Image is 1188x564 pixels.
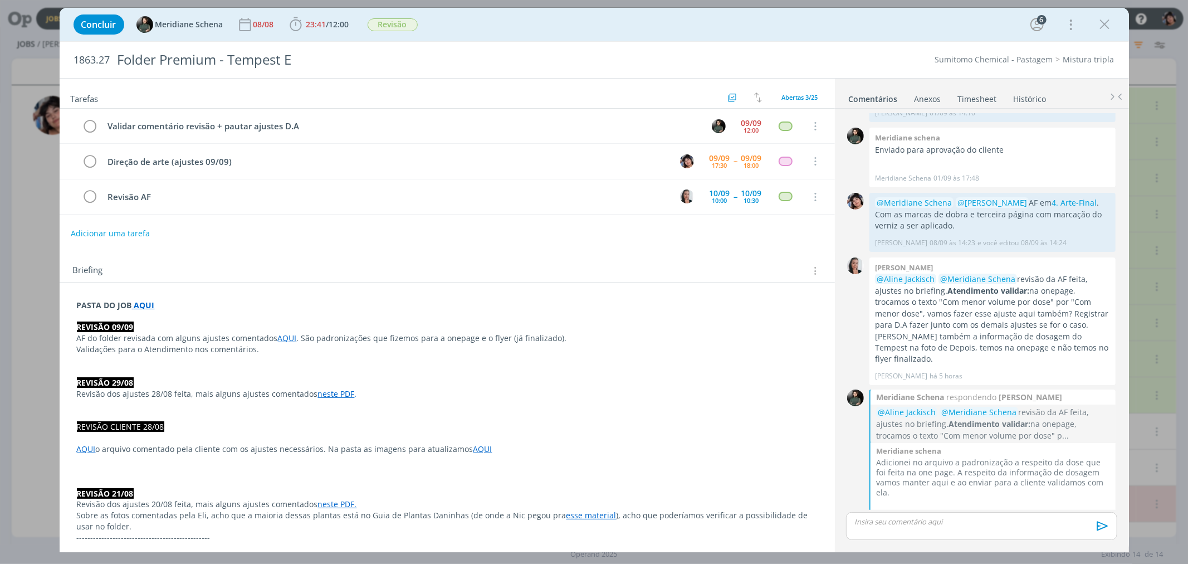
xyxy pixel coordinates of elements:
[77,377,134,388] strong: REVISÃO 29/08
[744,162,759,168] div: 18:00
[744,197,759,203] div: 10:30
[77,344,818,355] p: Validações para o Atendimento nos comentários.
[77,444,96,454] a: AQUI
[113,46,676,74] div: Folder Premium - Tempest E
[74,14,124,35] button: Concluir
[318,499,357,509] a: neste PDF.
[930,238,975,248] span: 08/09 às 14:23
[287,16,352,33] button: 23:41/12:00
[876,391,944,403] strong: Meridiane Schena
[1028,16,1046,33] button: 6
[944,391,999,403] span: respondendo
[77,421,164,432] span: REVISÃO CLIENTE 28/08
[754,93,762,103] img: arrow-down-up.svg
[847,257,864,274] img: C
[318,388,355,399] a: neste PDF
[876,406,1110,441] div: @@1054621@@ @@1100164@@ revisão da AF feita, ajustes no briefing. Atendimento validar: na onepage...
[326,19,329,30] span: /
[935,54,1053,65] a: Sumitomo Chemical - Pastagem
[876,446,941,456] b: Meridiane schena
[71,91,99,104] span: Tarefas
[1063,54,1114,65] a: Mistura tripla
[875,108,927,118] p: [PERSON_NAME]
[103,119,702,133] div: Validar comentário revisão + pautar ajustes D.A
[710,189,730,197] div: 10/09
[77,499,818,510] p: Revisão dos ajustes 20/08 feita, mais alguns ajustes comentados
[103,190,670,204] div: Revisão AF
[473,444,492,454] a: AQUI
[875,197,1110,208] p: AF em .
[847,193,864,210] img: E
[155,21,223,28] span: Meridiane Schena
[77,488,134,499] strong: REVISÃO 21/08
[679,153,696,169] button: E
[680,154,694,168] img: E
[875,133,940,143] b: Meridiane schena
[957,197,1027,208] span: @[PERSON_NAME]
[847,390,864,406] img: M
[877,197,952,208] span: @Meridiane Schena
[875,274,1110,365] p: revisão da AF feita, ajustes no briefing. na onepage, trocamos o texto "Com menor volume por dose...
[60,8,1129,552] div: dialog
[77,333,818,344] p: AF do folder revisada com alguns ajustes comentados . São padronizações que fizemos para a onepag...
[741,119,762,127] div: 09/09
[710,154,730,162] div: 09/09
[134,300,155,310] a: AQUI
[77,322,134,332] strong: REVISÃO 09/09
[77,300,132,310] strong: PASTA DO JOB
[734,157,737,165] span: --
[875,371,927,381] p: [PERSON_NAME]
[368,18,418,31] span: Revisão
[278,333,297,343] a: AQUI
[847,128,864,144] img: M
[876,458,1110,498] p: Adicionei no arquivo a padronização a respeito da dose que foi feita na one page. A respeito da i...
[947,285,1029,296] strong: Atendimento validar:
[782,93,818,101] span: Abertas 3/25
[875,209,1110,232] p: Com as marcas de dobra e terceira página com marcação do verniz a ser aplicado.
[566,510,617,521] a: esse material
[1013,89,1047,105] a: Histórico
[876,406,1110,441] p: revisão da AF feita, ajustes no briefing. na onepage, trocamos o texto "Com menor volume por dose...
[875,173,931,183] p: Meridiane Schena
[136,16,153,33] img: M
[136,16,223,33] button: MMeridiane Schena
[875,144,1110,155] p: Enviado para aprovação do cliente
[77,510,810,532] span: ), acho que poderíamos verificar a possibilidade de usar no folder.
[77,532,211,543] span: ------------------------------------------------
[77,388,818,400] p: Revisão dos ajustes 28/08 feita, mais alguns ajustes comentados
[70,223,150,244] button: Adicionar uma tarefa
[329,19,349,30] span: 12:00
[367,18,418,32] button: Revisão
[81,20,116,29] span: Concluir
[999,391,1062,403] strong: [PERSON_NAME]
[930,371,962,381] span: há 5 horas
[712,197,727,203] div: 10:00
[744,127,759,133] div: 12:00
[930,108,975,118] span: 01/09 às 14:10
[848,89,898,105] a: Comentários
[949,419,1030,429] strong: Atendimento validar:
[875,262,933,273] b: [PERSON_NAME]
[1021,238,1067,248] span: 08/09 às 14:24
[915,94,941,105] div: Anexos
[712,162,727,168] div: 17:30
[941,407,1016,417] span: @Meridiane Schena
[712,119,726,133] img: M
[977,238,1019,248] span: e você editou
[355,388,357,399] span: .
[878,407,936,417] span: @Aline Jackisch
[1037,15,1047,25] div: 6
[741,154,762,162] div: 09/09
[1052,197,1097,208] a: 4. Arte-Final
[103,155,670,169] div: Direção de arte (ajustes 09/09)
[77,510,566,521] span: Sobre as fotos comentadas pela Eli, acho que a maioria dessas plantas está no Guia de Plantas Dan...
[679,188,696,205] button: C
[734,193,737,201] span: --
[680,189,694,203] img: C
[306,19,326,30] span: 23:41
[940,274,1015,284] span: @Meridiane Schena
[957,89,998,105] a: Timesheet
[933,173,979,183] span: 01/09 às 17:48
[253,21,276,28] div: 08/08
